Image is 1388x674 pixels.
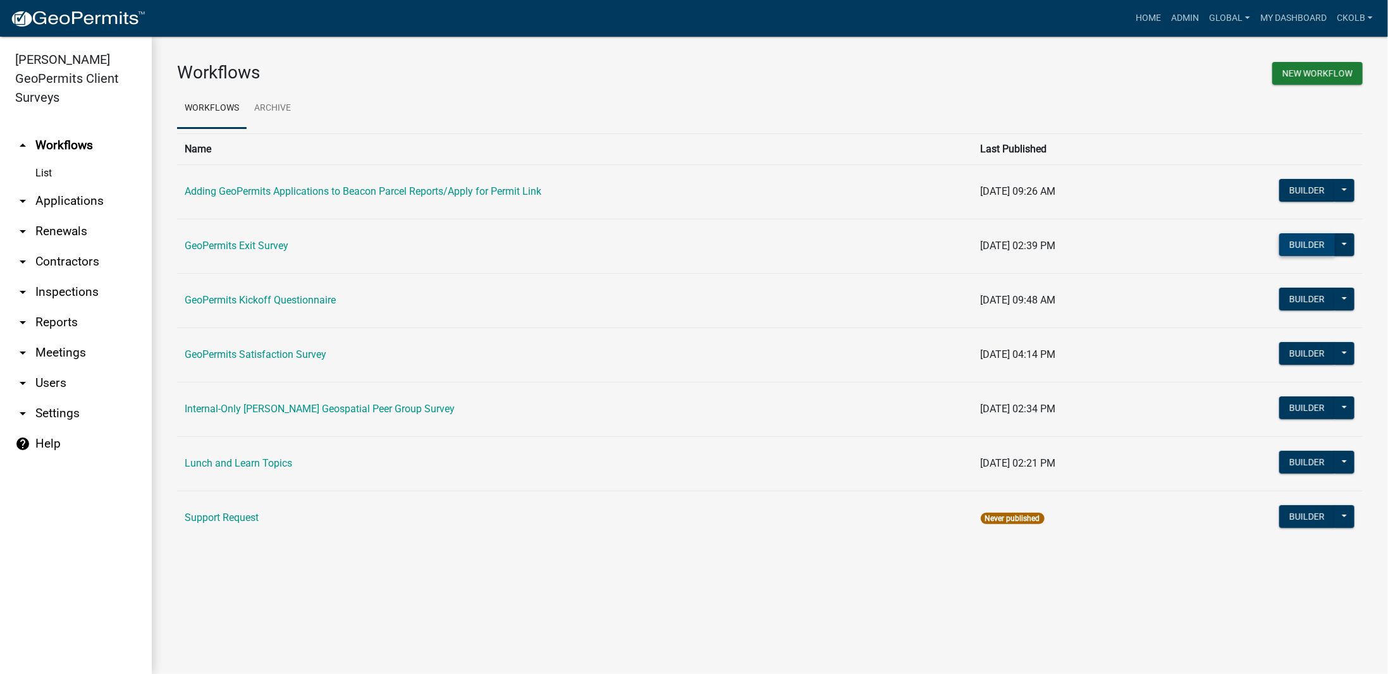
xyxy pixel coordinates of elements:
span: [DATE] 04:14 PM [981,348,1056,360]
i: arrow_drop_down [15,345,30,360]
span: [DATE] 09:48 AM [981,294,1056,306]
a: ckolb [1332,6,1378,30]
span: [DATE] 02:34 PM [981,403,1056,415]
a: My Dashboard [1255,6,1332,30]
a: Home [1131,6,1166,30]
span: [DATE] 09:26 AM [981,185,1056,197]
span: Never published [981,513,1045,524]
i: help [15,436,30,451]
th: Last Published [973,133,1167,164]
button: Builder [1279,233,1335,256]
i: arrow_drop_down [15,193,30,209]
i: arrow_drop_down [15,406,30,421]
a: Adding GeoPermits Applications to Beacon Parcel Reports/Apply for Permit Link [185,185,541,197]
button: Builder [1279,396,1335,419]
button: Builder [1279,342,1335,365]
a: Lunch and Learn Topics [185,457,292,469]
a: GeoPermits Exit Survey [185,240,288,252]
th: Name [177,133,973,164]
i: arrow_drop_down [15,224,30,239]
button: Builder [1279,288,1335,310]
a: Admin [1166,6,1204,30]
i: arrow_drop_up [15,138,30,153]
a: Global [1204,6,1256,30]
a: GeoPermits Kickoff Questionnaire [185,294,336,306]
a: Internal-Only [PERSON_NAME] Geospatial Peer Group Survey [185,403,455,415]
button: Builder [1279,451,1335,474]
a: Workflows [177,89,247,129]
a: Support Request [185,512,259,524]
a: Archive [247,89,298,129]
h3: Workflows [177,62,761,83]
button: Builder [1279,505,1335,528]
span: [DATE] 02:39 PM [981,240,1056,252]
button: Builder [1279,179,1335,202]
i: arrow_drop_down [15,285,30,300]
i: arrow_drop_down [15,315,30,330]
a: GeoPermits Satisfaction Survey [185,348,326,360]
i: arrow_drop_down [15,376,30,391]
button: New Workflow [1272,62,1363,85]
i: arrow_drop_down [15,254,30,269]
span: [DATE] 02:21 PM [981,457,1056,469]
